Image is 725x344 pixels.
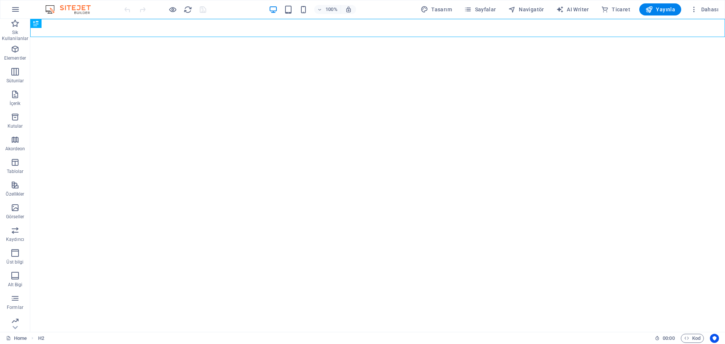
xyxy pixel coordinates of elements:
p: Üst bilgi [6,259,23,265]
button: AI Writer [553,3,592,15]
span: Sayfalar [464,6,496,13]
span: Seçmek için tıkla. Düzenlemek için çift tıkla [38,334,44,343]
p: Kutular [8,123,23,129]
div: Tasarım (Ctrl+Alt+Y) [418,3,455,15]
a: Seçimi iptal etmek için tıkla. Sayfaları açmak için çift tıkla [6,334,27,343]
i: Sayfayı yeniden yükleyin [184,5,192,14]
span: AI Writer [556,6,589,13]
button: Usercentrics [710,334,719,343]
span: : [668,335,669,341]
nav: breadcrumb [38,334,44,343]
h6: 100% [325,5,338,14]
button: Yayınla [639,3,681,15]
button: Navigatör [505,3,547,15]
span: Yayınla [645,6,675,13]
p: Akordeon [5,146,25,152]
button: Sayfalar [461,3,499,15]
p: Tablolar [7,168,24,174]
span: 00 00 [663,334,674,343]
span: Navigatör [508,6,544,13]
p: Kaydırıcı [6,236,24,242]
button: Dahası [687,3,722,15]
button: Ön izleme modundan çıkıp düzenlemeye devam etmek için buraya tıklayın [168,5,177,14]
p: Özellikler [6,191,24,197]
button: Ticaret [598,3,633,15]
button: Tasarım [418,3,455,15]
p: Elementler [4,55,26,61]
span: Ticaret [601,6,630,13]
p: Sütunlar [6,78,24,84]
i: Yeniden boyutlandırmada yakınlaştırma düzeyini seçilen cihaza uyacak şekilde otomatik olarak ayarla. [345,6,352,13]
button: 100% [314,5,341,14]
p: Formlar [7,304,23,310]
h6: Oturum süresi [655,334,675,343]
p: Görseller [6,214,24,220]
p: Alt Bigi [8,282,23,288]
span: Kod [684,334,700,343]
span: Tasarım [421,6,452,13]
button: Kod [681,334,704,343]
img: Editor Logo [43,5,100,14]
button: reload [183,5,192,14]
span: Dahası [690,6,719,13]
p: İçerik [9,100,20,106]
